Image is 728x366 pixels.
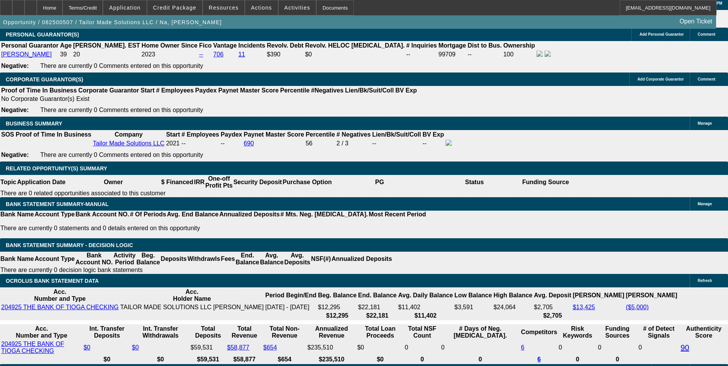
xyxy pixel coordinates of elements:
td: $24,064 [493,303,533,311]
img: linkedin-icon.png [545,51,551,57]
b: Age [60,42,71,49]
b: [PERSON_NAME]. EST [73,42,140,49]
th: Withdrawls [187,252,220,266]
b: Ownership [503,42,535,49]
th: Avg. Deposits [284,252,311,266]
th: Acc. Holder Name [120,288,264,303]
th: $12,295 [318,312,357,320]
span: Bank Statement Summary - Decision Logic [6,242,133,248]
td: $22,181 [358,303,397,311]
th: Avg. Daily Balance [398,288,454,303]
b: Paynet Master Score [244,131,304,138]
th: Int. Transfer Deposits [83,325,131,340]
span: Refresh [698,279,712,283]
a: ($5,000) [626,304,649,310]
a: -- [199,51,203,58]
div: 56 [305,140,335,147]
th: Low Balance [454,288,492,303]
a: 6 [521,344,525,351]
th: Annualized Revenue [307,325,356,340]
b: # Negatives [337,131,371,138]
button: Activities [279,0,316,15]
th: Total Loan Proceeds [357,325,404,340]
a: Tailor Made Solutions LLC [93,140,165,147]
th: $22,181 [358,312,397,320]
b: Paynet Master Score [218,87,279,94]
span: -- [182,140,186,147]
th: $0 [83,356,131,363]
th: $59,531 [190,356,226,363]
p: There are currently 0 statements and 0 details entered on this opportunity [0,225,426,232]
th: Acc. Number and Type [1,325,83,340]
b: Lien/Bk/Suit/Coll [372,131,421,138]
span: There are currently 0 Comments entered on this opportunity [40,107,203,113]
td: 0 [638,340,680,355]
th: $0 [132,356,190,363]
b: Revolv. Debt [267,42,304,49]
th: Owner [66,175,161,190]
a: 706 [213,51,224,58]
a: 204925 THE BANK OF TIOGA CHECKING [1,304,119,310]
b: # Employees [182,131,219,138]
th: $ Financed [161,175,194,190]
th: # of Detect Signals [638,325,680,340]
b: Vantage [213,42,237,49]
th: One-off Profit Pts [205,175,233,190]
span: OCROLUS BANK STATEMENT DATA [6,278,99,284]
a: 90 [681,343,689,352]
button: Application [103,0,146,15]
span: Resources [209,5,239,11]
img: facebook-icon.png [446,140,452,146]
b: Negative: [1,63,29,69]
th: Activity Period [113,252,136,266]
span: BUSINESS SUMMARY [6,120,62,127]
th: Most Recent Period [368,211,426,218]
td: $12,295 [318,303,357,311]
img: facebook-icon.png [537,51,543,57]
b: Negative: [1,152,29,158]
td: $11,402 [398,303,454,311]
th: Competitors [521,325,558,340]
th: Proof of Time In Business [15,131,92,138]
a: Open Ticket [677,15,715,28]
button: Resources [203,0,244,15]
button: Credit Package [147,0,202,15]
span: Comment [698,32,715,36]
a: 6 [537,356,541,363]
span: Opportunity / 082500507 / Tailor Made Solutions LLC / Na, [PERSON_NAME] [3,19,222,25]
td: $0 [357,340,404,355]
th: Account Type [34,252,75,266]
b: BV Exp [395,87,417,94]
a: 204925 THE BANK OF TIOGA CHECKING [1,341,64,354]
b: Dist to Bus. [468,42,502,49]
span: Credit Package [153,5,196,11]
b: Fico [199,42,212,49]
span: CORPORATE GUARANTOR(S) [6,76,83,82]
th: Security Deposit [233,175,282,190]
span: RELATED OPPORTUNITY(S) SUMMARY [6,165,107,171]
a: $654 [263,344,277,351]
th: Application Date [17,175,66,190]
th: Beg. Balance [136,252,160,266]
th: End. Balance [235,252,259,266]
th: High Balance [493,288,533,303]
td: TAILOR MADE SOLUTIONS LLC [PERSON_NAME] [120,303,264,311]
td: $2,705 [533,303,571,311]
td: 99709 [438,50,467,59]
th: SOS [1,131,15,138]
b: BV Exp [423,131,444,138]
b: Revolv. HELOC [MEDICAL_DATA]. [305,42,405,49]
td: 0 [598,340,637,355]
span: There are currently 0 Comments entered on this opportunity [40,63,203,69]
span: Comment [698,77,715,81]
th: Int. Transfer Withdrawals [132,325,190,340]
b: Negative: [1,107,29,113]
th: # Days of Neg. [MEDICAL_DATA]. [441,325,520,340]
th: 0 [441,356,520,363]
th: Avg. Balance [259,252,284,266]
th: Deposits [160,252,187,266]
th: [PERSON_NAME] [572,288,624,303]
th: Fees [221,252,235,266]
th: 0 [598,356,637,363]
td: $59,531 [190,340,226,355]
